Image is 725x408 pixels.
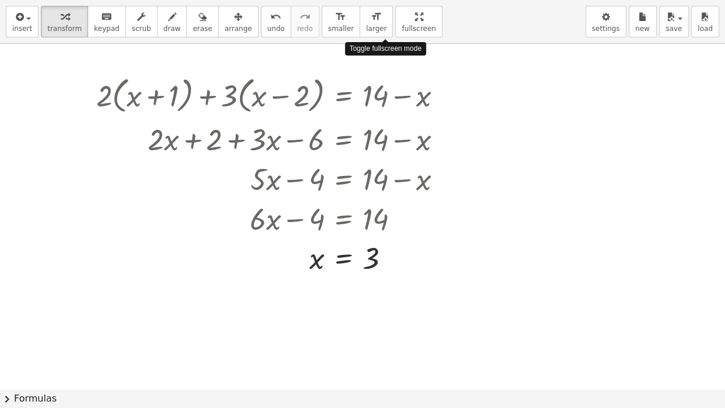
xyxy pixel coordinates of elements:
[270,10,281,24] i: undo
[328,25,354,33] span: smaller
[366,25,386,33] span: larger
[193,25,212,33] span: erase
[665,25,682,33] span: save
[157,6,187,37] button: draw
[360,6,393,37] button: format_sizelarger
[47,25,82,33] span: transform
[585,6,626,37] button: settings
[6,6,39,37] button: insert
[402,25,435,33] span: fullscreen
[698,25,713,33] span: load
[163,25,181,33] span: draw
[691,6,719,37] button: load
[592,25,620,33] span: settings
[186,6,218,37] button: erase
[335,10,346,24] i: format_size
[297,25,313,33] span: redo
[94,25,120,33] span: keypad
[395,6,442,37] button: fullscreen
[371,10,382,24] i: format_size
[629,6,657,37] button: new
[261,6,291,37] button: undoundo
[267,25,285,33] span: undo
[659,6,689,37] button: save
[132,25,151,33] span: scrub
[88,6,126,37] button: keyboardkeypad
[345,42,426,56] div: Toggle fullscreen mode
[322,6,360,37] button: format_sizesmaller
[291,6,319,37] button: redoredo
[12,25,32,33] span: insert
[41,6,88,37] button: transform
[635,25,650,33] span: new
[225,25,252,33] span: arrange
[101,10,112,24] i: keyboard
[126,6,158,37] button: scrub
[299,10,311,24] i: redo
[218,6,259,37] button: arrange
